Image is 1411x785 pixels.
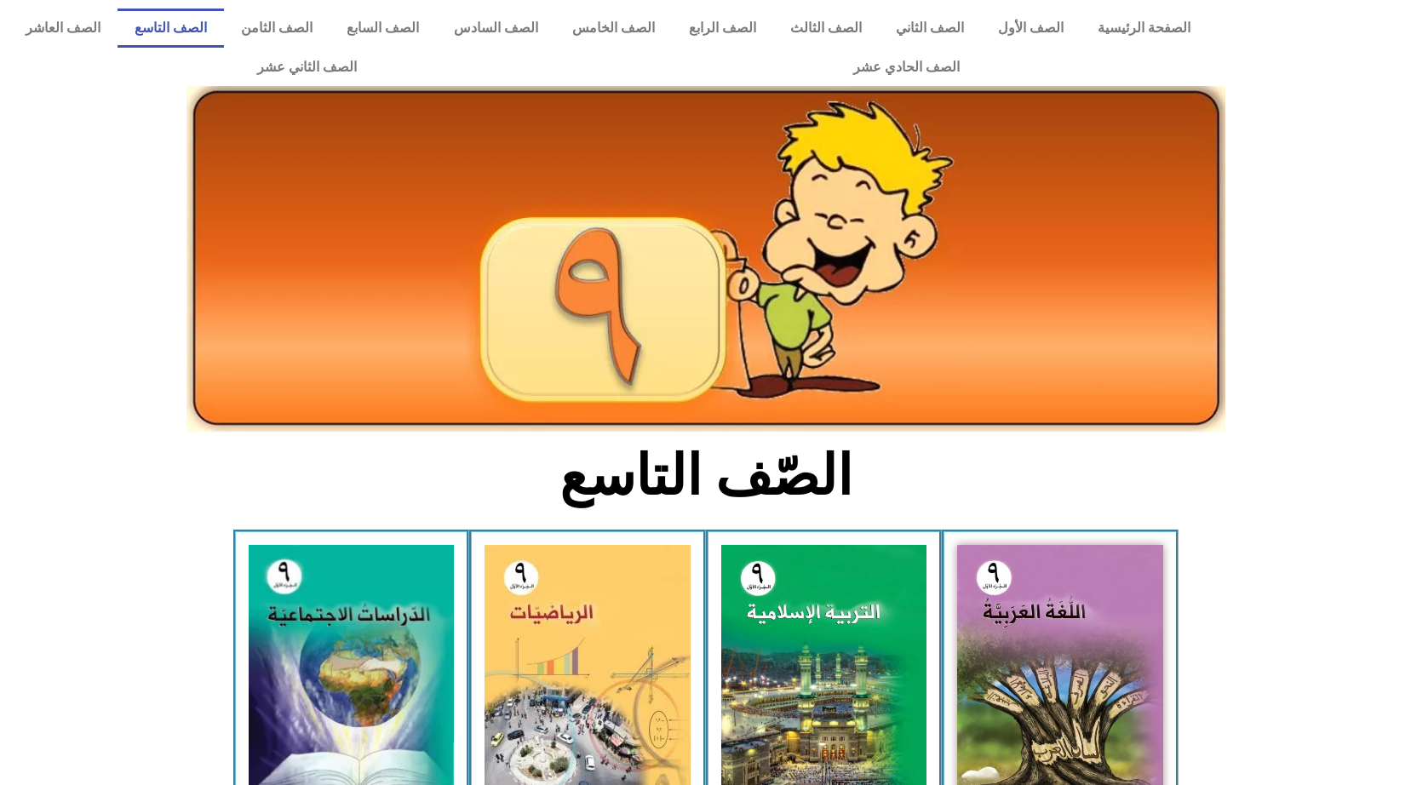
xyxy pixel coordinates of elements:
[330,9,436,48] a: الصف السابع
[555,9,672,48] a: الصف الخامس
[672,9,773,48] a: الصف الرابع
[981,9,1081,48] a: الصف الأول
[773,9,879,48] a: الصف الثالث
[436,9,554,48] a: الصف السادس
[118,9,224,48] a: الصف التاسع
[9,9,118,48] a: الصف العاشر
[879,9,981,48] a: الصف الثاني
[1081,9,1207,48] a: الصفحة الرئيسية
[424,443,987,509] h2: الصّف التاسع
[9,48,605,87] a: الصف الثاني عشر
[605,48,1207,87] a: الصف الحادي عشر
[224,9,330,48] a: الصف الثامن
